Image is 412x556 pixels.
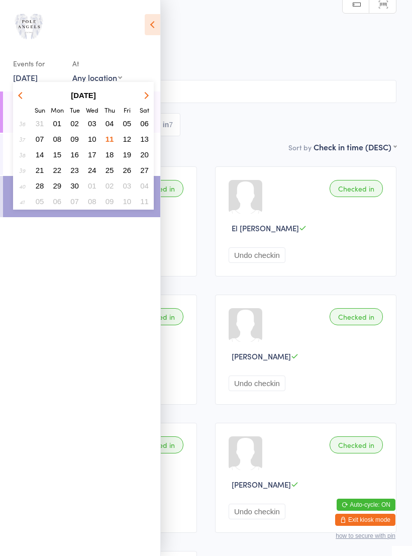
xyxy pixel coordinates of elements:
[36,166,44,174] span: 21
[32,163,48,177] button: 21
[50,179,65,193] button: 29
[106,119,114,128] span: 04
[53,166,62,174] span: 22
[105,106,115,114] small: Thursday
[120,148,135,161] button: 19
[88,166,96,174] span: 24
[137,117,152,130] button: 06
[67,195,82,208] button: 07
[53,135,62,143] span: 08
[67,148,82,161] button: 16
[330,436,383,453] div: Checked in
[120,195,135,208] button: 10
[106,181,114,190] span: 02
[137,132,152,146] button: 13
[140,119,149,128] span: 06
[16,14,396,31] h2: Silver Sirens Check-in
[337,499,395,511] button: Auto-cycle: ON
[36,150,44,159] span: 14
[13,55,62,72] div: Events for
[50,117,65,130] button: 01
[137,148,152,161] button: 20
[13,72,38,83] a: [DATE]
[102,179,118,193] button: 02
[36,197,44,206] span: 05
[106,166,114,174] span: 25
[88,197,96,206] span: 08
[102,117,118,130] button: 04
[232,479,291,490] span: [PERSON_NAME]
[50,132,65,146] button: 08
[330,308,383,325] div: Checked in
[53,197,62,206] span: 06
[88,150,96,159] span: 17
[84,117,100,130] button: 03
[123,150,132,159] span: 19
[20,198,25,206] em: 41
[67,132,82,146] button: 09
[229,504,285,519] button: Undo checkin
[120,117,135,130] button: 05
[336,532,395,539] button: how to secure with pin
[53,181,62,190] span: 29
[67,117,82,130] button: 02
[120,132,135,146] button: 12
[84,163,100,177] button: 24
[140,106,149,114] small: Saturday
[70,119,79,128] span: 02
[120,179,135,193] button: 03
[32,148,48,161] button: 14
[53,119,62,128] span: 01
[123,119,132,128] span: 05
[32,195,48,208] button: 05
[123,166,132,174] span: 26
[84,195,100,208] button: 08
[3,176,160,217] a: 7:00 -8:00 pmSilver Sirens[PERSON_NAME] - Instructor
[106,135,114,143] span: 11
[32,117,48,130] button: 31
[88,119,96,128] span: 03
[335,514,395,526] button: Exit kiosk mode
[106,197,114,206] span: 09
[50,148,65,161] button: 15
[70,166,79,174] span: 23
[102,132,118,146] button: 11
[102,195,118,208] button: 09
[124,106,131,114] small: Friday
[36,135,44,143] span: 07
[137,163,152,177] button: 27
[67,179,82,193] button: 30
[232,351,291,361] span: [PERSON_NAME]
[36,119,44,128] span: 31
[106,150,114,159] span: 18
[16,36,381,46] span: [DATE] 7:00pm
[16,56,396,66] span: Pole Angels Studio
[84,132,100,146] button: 10
[229,247,285,263] button: Undo checkin
[16,80,396,103] input: Search
[84,148,100,161] button: 17
[70,181,79,190] span: 30
[137,179,152,193] button: 04
[72,72,122,83] div: Any location
[140,197,149,206] span: 11
[19,120,25,128] em: 36
[102,148,118,161] button: 18
[32,132,48,146] button: 07
[140,181,149,190] span: 04
[70,106,80,114] small: Tuesday
[123,197,132,206] span: 10
[137,195,152,208] button: 11
[3,134,160,175] a: 6:00 -7:00 pmSapphire Stars[PERSON_NAME] - Instructor
[102,163,118,177] button: 25
[16,46,381,56] span: [PERSON_NAME] - Instructor
[19,135,25,143] em: 37
[70,150,79,159] span: 16
[3,91,160,133] a: 5:00 -6:00 pmGet Low with GryffinGryffin - Instructor
[88,135,96,143] span: 10
[169,121,173,129] div: 7
[123,181,132,190] span: 03
[84,179,100,193] button: 01
[50,163,65,177] button: 22
[53,150,62,159] span: 15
